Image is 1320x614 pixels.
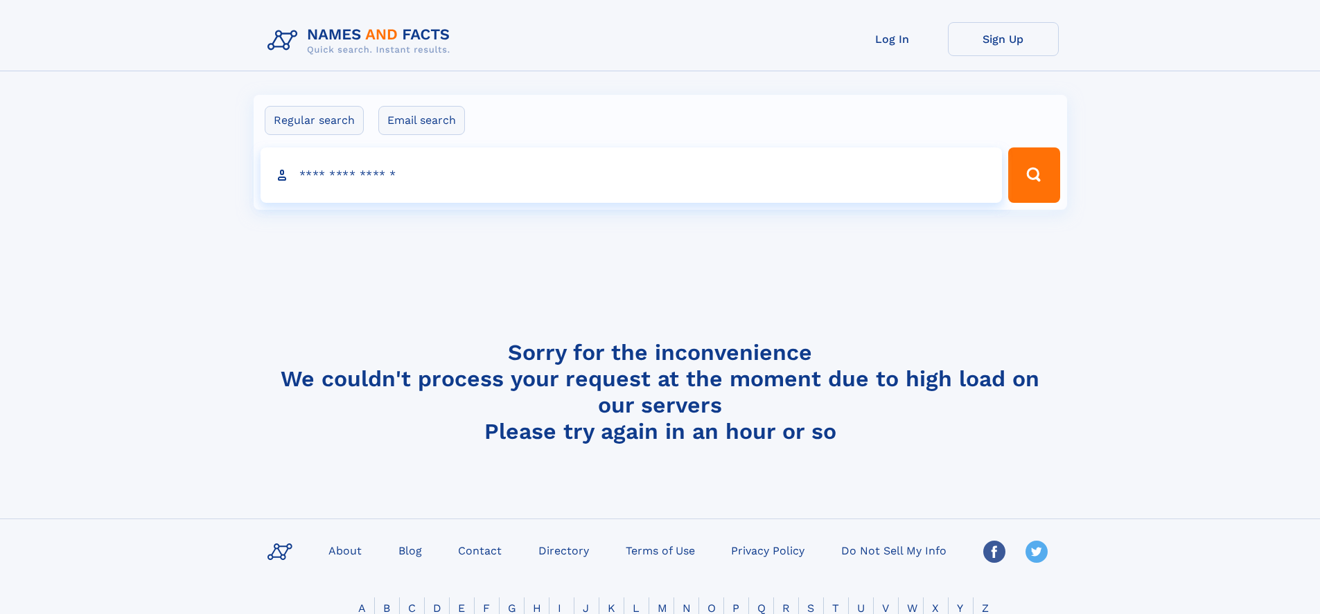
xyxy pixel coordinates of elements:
a: Blog [393,540,428,560]
img: Logo Names and Facts [262,22,461,60]
a: Sign Up [948,22,1059,56]
a: Privacy Policy [725,540,810,560]
a: Log In [837,22,948,56]
input: search input [261,147,1003,203]
a: Terms of Use [620,540,701,560]
img: Facebook [983,541,1005,563]
h4: Sorry for the inconvenience We couldn't process your request at the moment due to high load on ou... [262,339,1059,444]
a: Contact [452,540,507,560]
a: About [323,540,367,560]
img: Twitter [1026,541,1048,563]
button: Search Button [1008,147,1059,203]
a: Do Not Sell My Info [836,540,952,560]
label: Regular search [265,106,364,135]
a: Directory [533,540,595,560]
label: Email search [378,106,465,135]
